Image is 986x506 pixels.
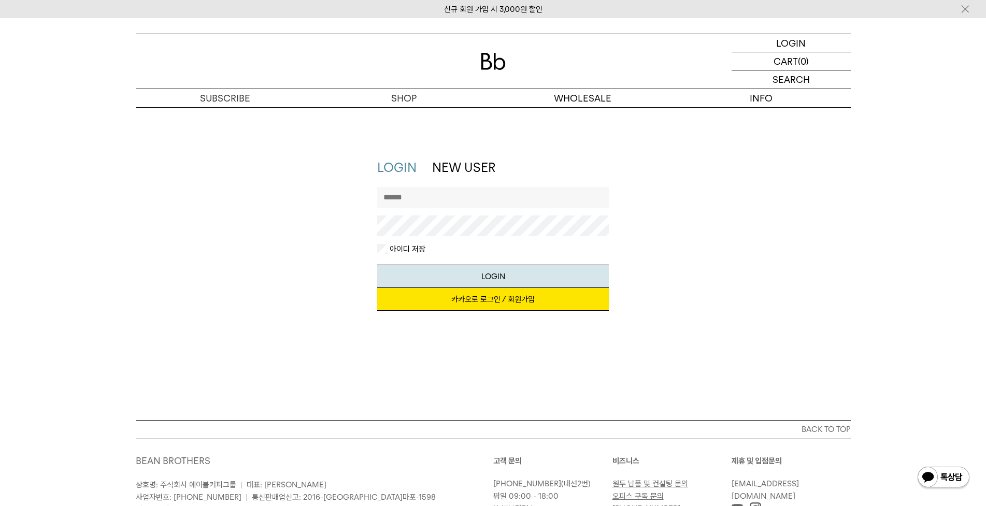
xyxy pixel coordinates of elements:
[444,5,542,14] a: 신규 회원 가입 시 3,000원 할인
[493,479,561,488] a: [PHONE_NUMBER]
[773,70,810,89] p: SEARCH
[732,479,799,501] a: [EMAIL_ADDRESS][DOMAIN_NAME]
[432,160,495,175] a: NEW USER
[240,480,242,489] span: |
[732,455,851,467] p: 제휴 및 입점문의
[493,490,607,502] p: 평일 09:00 - 18:00
[136,480,236,489] span: 상호명: 주식회사 에이블커피그룹
[798,52,809,70] p: (0)
[377,265,609,288] button: LOGIN
[136,89,315,107] a: SUBSCRIBE
[252,493,436,502] span: 통신판매업신고: 2016-[GEOGRAPHIC_DATA]마포-1598
[481,53,506,70] img: 로고
[388,244,425,254] label: 아이디 저장
[493,89,672,107] p: WHOLESALE
[493,455,612,467] p: 고객 문의
[377,288,609,311] a: 카카오로 로그인 / 회원가입
[136,455,210,466] a: BEAN BROTHERS
[246,493,248,502] span: |
[612,455,732,467] p: 비즈니스
[247,480,326,489] span: 대표: [PERSON_NAME]
[493,478,607,490] p: (내선2번)
[136,493,241,502] span: 사업자번호: [PHONE_NUMBER]
[917,466,970,490] img: 카카오톡 채널 1:1 채팅 버튼
[774,52,798,70] p: CART
[732,52,851,70] a: CART (0)
[776,34,806,52] p: LOGIN
[732,34,851,52] a: LOGIN
[377,160,417,175] a: LOGIN
[672,89,851,107] p: INFO
[315,89,493,107] a: SHOP
[136,420,851,439] button: BACK TO TOP
[612,479,688,488] a: 원두 납품 및 컨설팅 문의
[612,491,664,501] a: 오피스 구독 문의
